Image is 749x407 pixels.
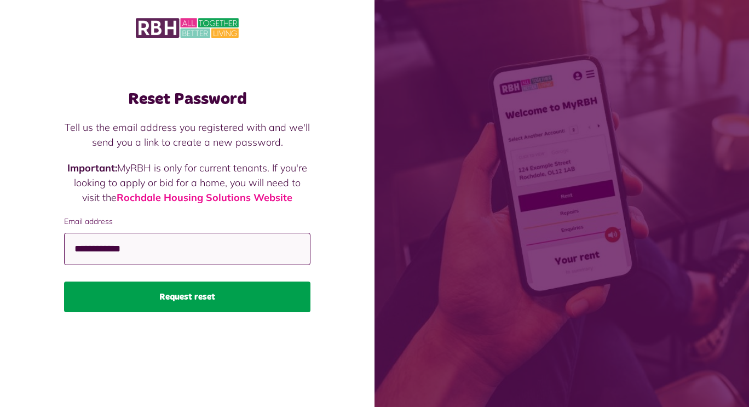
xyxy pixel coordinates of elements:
[67,162,117,174] strong: Important:
[64,120,310,150] p: Tell us the email address you registered with and we'll send you a link to create a new password.
[64,282,310,312] button: Request reset
[64,160,310,205] p: MyRBH is only for current tenants. If you're looking to apply or bid for a home, you will need to...
[64,216,310,227] label: Email address
[117,191,292,204] a: Rochdale Housing Solutions Website
[64,89,310,109] h1: Reset Password
[136,16,239,39] img: MyRBH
